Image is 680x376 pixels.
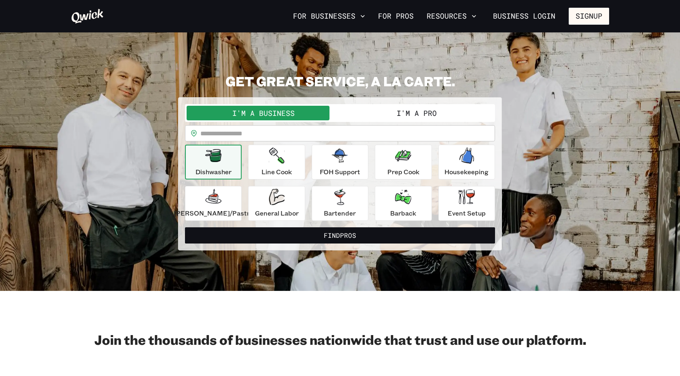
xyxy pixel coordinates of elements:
button: Event Setup [438,186,495,221]
h2: Join the thousands of businesses nationwide that trust and use our platform. [71,331,609,348]
button: Prep Cook [375,145,431,179]
p: Line Cook [261,167,292,177]
button: Line Cook [248,145,305,179]
button: Dishwasher [185,145,242,179]
button: [PERSON_NAME]/Pastry [185,186,242,221]
p: Housekeeping [444,167,489,177]
a: Business Login [486,8,562,25]
button: General Labor [248,186,305,221]
p: Barback [390,208,416,218]
button: Bartender [312,186,368,221]
button: For Businesses [290,9,368,23]
p: General Labor [255,208,299,218]
a: For Pros [375,9,417,23]
button: Resources [423,9,480,23]
p: FOH Support [320,167,360,177]
button: I'm a Business [187,106,340,120]
p: Bartender [324,208,356,218]
button: FOH Support [312,145,368,179]
button: Housekeeping [438,145,495,179]
p: Event Setup [448,208,486,218]
button: I'm a Pro [340,106,493,120]
p: Dishwasher [195,167,232,177]
p: Prep Cook [387,167,419,177]
button: Signup [569,8,609,25]
button: Barback [375,186,431,221]
button: FindPros [185,227,495,244]
p: [PERSON_NAME]/Pastry [174,208,253,218]
h2: GET GREAT SERVICE, A LA CARTE. [178,73,502,89]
